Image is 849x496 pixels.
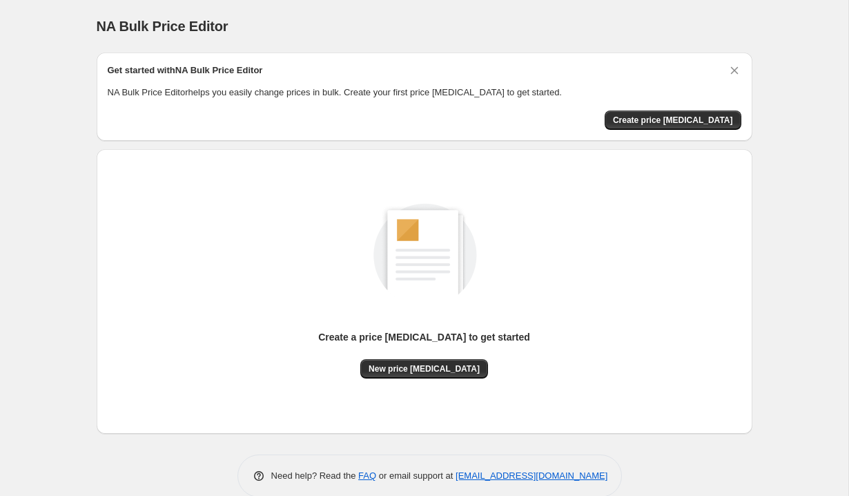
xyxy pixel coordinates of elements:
[376,470,456,481] span: or email support at
[108,64,263,77] h2: Get started with NA Bulk Price Editor
[97,19,228,34] span: NA Bulk Price Editor
[613,115,733,126] span: Create price [MEDICAL_DATA]
[318,330,530,344] p: Create a price [MEDICAL_DATA] to get started
[358,470,376,481] a: FAQ
[728,64,741,77] button: Dismiss card
[456,470,607,481] a: [EMAIL_ADDRESS][DOMAIN_NAME]
[605,111,741,130] button: Create price change job
[369,363,480,374] span: New price [MEDICAL_DATA]
[271,470,359,481] span: Need help? Read the
[108,86,741,99] p: NA Bulk Price Editor helps you easily change prices in bulk. Create your first price [MEDICAL_DAT...
[360,359,488,379] button: New price [MEDICAL_DATA]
